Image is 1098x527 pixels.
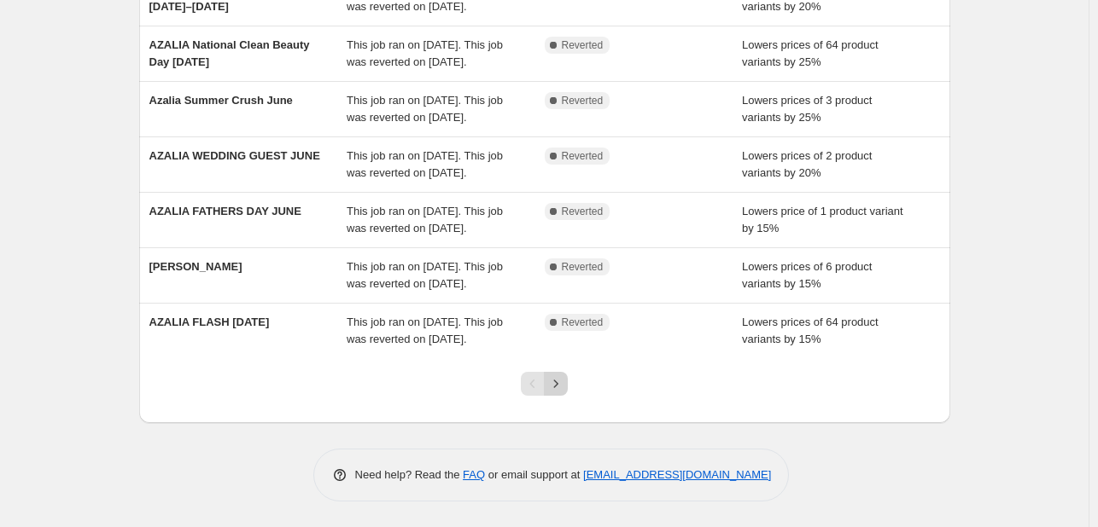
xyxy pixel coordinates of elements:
[355,468,464,481] span: Need help? Read the
[742,260,872,290] span: Lowers prices of 6 product variants by 15%
[742,149,872,179] span: Lowers prices of 2 product variants by 20%
[742,316,879,345] span: Lowers prices of 64 product variants by 15%
[347,94,503,124] span: This job ran on [DATE]. This job was reverted on [DATE].
[544,372,568,396] button: Next
[562,149,604,163] span: Reverted
[562,38,604,52] span: Reverted
[149,205,301,217] span: AZALIA FATHERS DAY JUNE
[347,316,503,345] span: This job ran on [DATE]. This job was reverted on [DATE].
[149,94,293,107] span: Azalia Summer Crush June
[583,468,771,481] a: [EMAIL_ADDRESS][DOMAIN_NAME]
[149,260,242,273] span: [PERSON_NAME]
[742,205,903,235] span: Lowers price of 1 product variant by 15%
[347,205,503,235] span: This job ran on [DATE]. This job was reverted on [DATE].
[149,316,270,328] span: AZALIA FLASH [DATE]
[562,260,604,274] span: Reverted
[521,372,568,396] nav: Pagination
[562,94,604,107] span: Reverted
[562,205,604,218] span: Reverted
[742,38,879,68] span: Lowers prices of 64 product variants by 25%
[149,38,310,68] span: AZALIA National Clean Beauty Day [DATE]
[347,38,503,68] span: This job ran on [DATE]. This job was reverted on [DATE].
[149,149,320,162] span: AZALIA WEDDING GUEST JUNE
[562,316,604,329] span: Reverted
[463,468,485,481] a: FAQ
[347,149,503,179] span: This job ran on [DATE]. This job was reverted on [DATE].
[485,468,583,481] span: or email support at
[347,260,503,290] span: This job ran on [DATE]. This job was reverted on [DATE].
[742,94,872,124] span: Lowers prices of 3 product variants by 25%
